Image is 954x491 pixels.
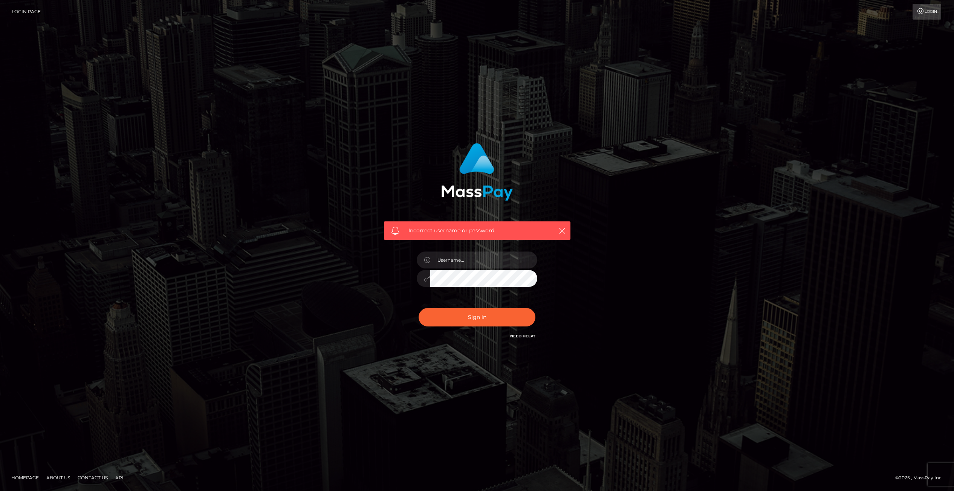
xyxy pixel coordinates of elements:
[8,472,42,483] a: Homepage
[408,227,546,235] span: Incorrect username or password.
[75,472,111,483] a: Contact Us
[430,252,537,268] input: Username...
[895,474,948,482] div: © 2025 , MassPay Inc.
[441,143,513,201] img: MassPay Login
[12,4,41,20] a: Login Page
[913,4,941,20] a: Login
[43,472,73,483] a: About Us
[419,308,535,326] button: Sign in
[510,334,535,339] a: Need Help?
[112,472,127,483] a: API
